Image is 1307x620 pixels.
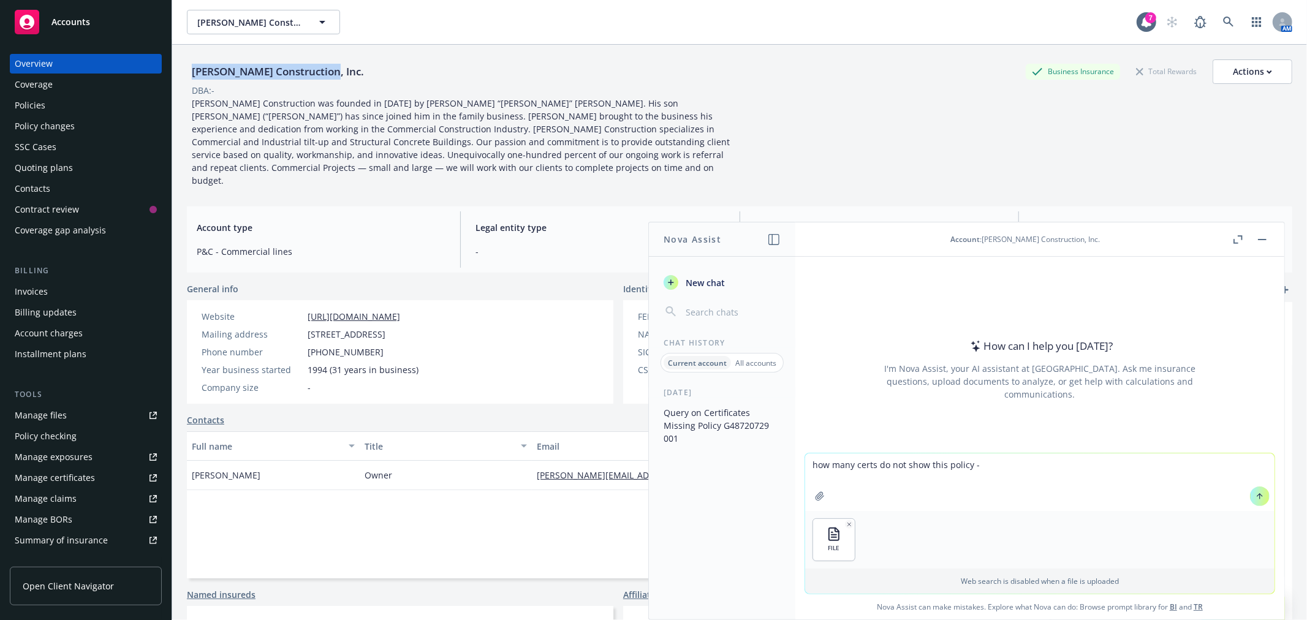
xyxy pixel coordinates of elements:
a: Manage certificates [10,468,162,488]
span: Account [950,234,980,244]
a: Contacts [187,414,224,426]
button: Full name [187,431,360,461]
a: Manage BORs [10,510,162,529]
span: P&C - Commercial lines [197,245,445,258]
div: NAICS [638,328,739,341]
div: Company size [202,381,303,394]
a: Manage exposures [10,447,162,467]
span: [PERSON_NAME] Construction was founded in [DATE] by [PERSON_NAME] “[PERSON_NAME]” [PERSON_NAME]. ... [192,97,732,186]
div: Billing updates [15,303,77,322]
p: Current account [668,358,727,368]
div: How can I help you [DATE]? [967,338,1113,354]
span: Accounts [51,17,90,27]
a: Policies [10,96,162,115]
div: Contacts [15,179,50,198]
p: All accounts [735,358,776,368]
div: Full name [192,440,341,453]
span: [PERSON_NAME] Construction, Inc. [197,16,303,29]
span: Nova Assist can make mistakes. Explore what Nova can do: Browse prompt library for and [800,594,1279,619]
a: Affiliated accounts [623,588,702,601]
div: Website [202,310,303,323]
a: Account charges [10,323,162,343]
a: Coverage [10,75,162,94]
input: Search chats [683,303,781,320]
div: Invoices [15,282,48,301]
a: Coverage gap analysis [10,221,162,240]
div: Total Rewards [1130,64,1203,79]
p: Web search is disabled when a file is uploaded [813,576,1267,586]
span: FILE [828,544,840,552]
span: Open Client Navigator [23,580,114,592]
a: Switch app [1244,10,1269,34]
button: FILE [813,519,855,561]
div: Manage exposures [15,447,93,467]
div: Overview [15,54,53,74]
div: Quoting plans [15,158,73,178]
a: Summary of insurance [10,531,162,550]
a: add [1278,282,1292,297]
button: Email [532,431,819,461]
a: TR [1194,602,1203,612]
span: P&C estimated revenue [755,221,1004,234]
div: Coverage gap analysis [15,221,106,240]
span: Identifiers [623,282,666,295]
a: Search [1216,10,1241,34]
div: CSLB [638,363,739,376]
a: [PERSON_NAME][EMAIL_ADDRESS][DOMAIN_NAME] [537,469,759,481]
div: [DATE] [649,387,795,398]
a: Named insureds [187,588,256,601]
span: [PHONE_NUMBER] [308,346,384,358]
a: Policy checking [10,426,162,446]
span: [STREET_ADDRESS] [308,328,385,341]
button: Title [360,431,532,461]
div: Manage BORs [15,510,72,529]
div: I'm Nova Assist, your AI assistant at [GEOGRAPHIC_DATA]. Ask me insurance questions, upload docum... [868,362,1212,401]
div: Policy changes [15,116,75,136]
a: Accounts [10,5,162,39]
span: General info [187,282,238,295]
span: Owner [365,469,392,482]
h1: Nova Assist [664,233,721,246]
a: Contract review [10,200,162,219]
div: Summary of insurance [15,531,108,550]
a: Overview [10,54,162,74]
div: SSC Cases [15,137,56,157]
div: Policy checking [15,426,77,446]
a: BI [1170,602,1177,612]
span: Service team [1034,221,1282,234]
div: Email [537,440,801,453]
a: SSC Cases [10,137,162,157]
button: Actions [1213,59,1292,84]
div: Chat History [649,338,795,348]
span: New chat [683,276,725,289]
a: Start snowing [1160,10,1184,34]
div: FEIN [638,310,739,323]
div: Phone number [202,346,303,358]
div: Tools [10,388,162,401]
div: Manage claims [15,489,77,508]
div: Account charges [15,323,83,343]
div: Policies [15,96,45,115]
span: Account type [197,221,445,234]
div: Manage files [15,406,67,425]
div: Installment plans [15,344,86,364]
button: [PERSON_NAME] Construction, Inc. [187,10,340,34]
div: DBA: - [192,84,214,97]
div: Mailing address [202,328,303,341]
span: - [308,381,311,394]
a: Billing updates [10,303,162,322]
div: SIC code [638,346,739,358]
a: [URL][DOMAIN_NAME] [308,311,400,322]
a: Quoting plans [10,158,162,178]
div: [PERSON_NAME] Construction, Inc. [187,64,369,80]
span: 1994 (31 years in business) [308,363,419,376]
a: Manage files [10,406,162,425]
textarea: how many certs do not show this policy - [805,453,1275,511]
div: Manage certificates [15,468,95,488]
span: [PERSON_NAME] [192,469,260,482]
button: New chat [659,271,786,293]
a: Report a Bug [1188,10,1213,34]
a: Manage claims [10,489,162,508]
div: Title [365,440,514,453]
